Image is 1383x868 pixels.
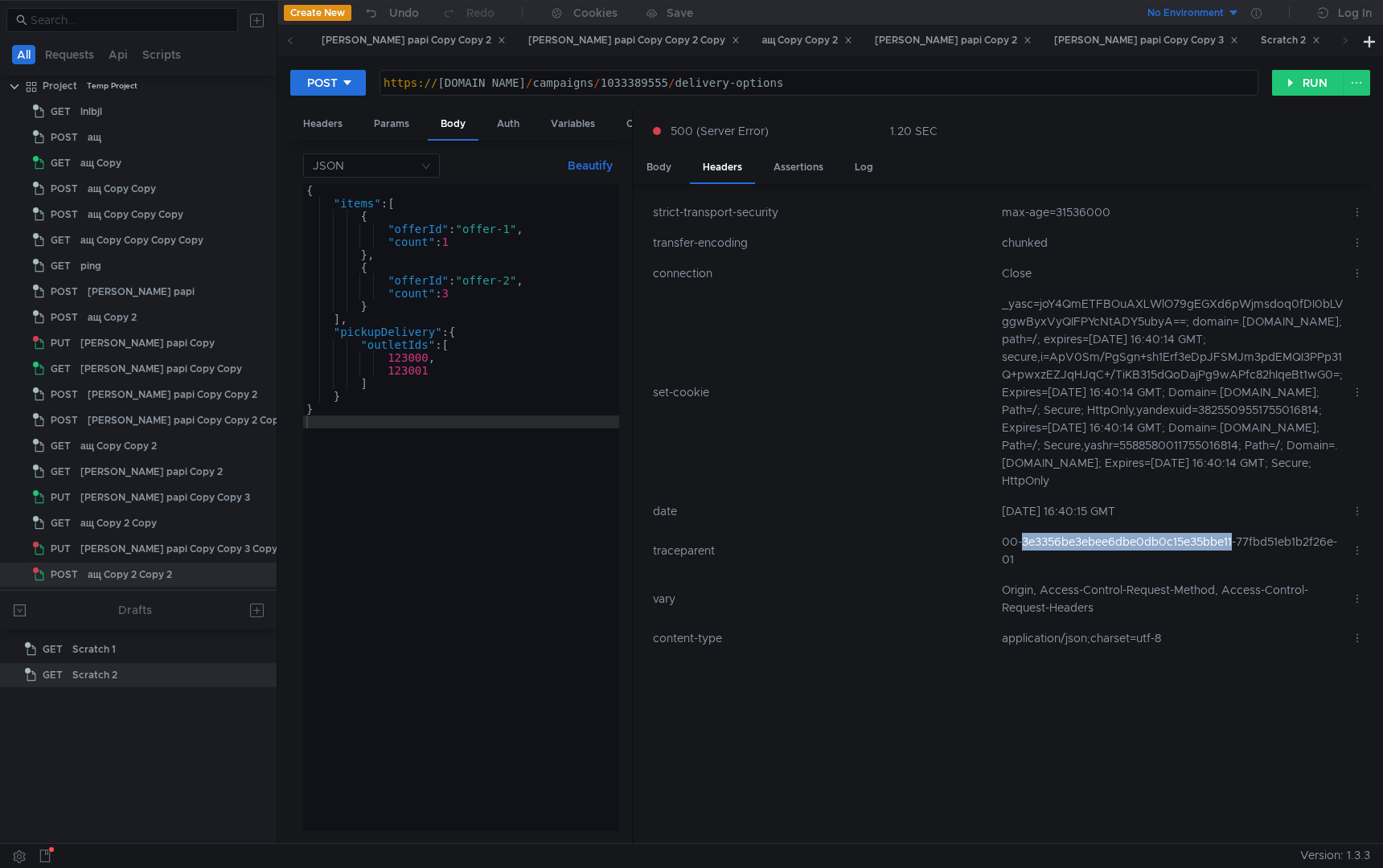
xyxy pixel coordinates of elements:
[51,537,71,561] span: PUT
[428,109,478,141] div: Body
[690,153,755,184] div: Headers
[80,511,157,535] div: ащ Copy 2 Copy
[1272,70,1344,96] button: RUN
[538,109,608,139] div: Variables
[104,45,133,64] button: Api
[528,32,740,49] div: [PERSON_NAME] papi Copy Copy 2 Copy
[1300,844,1370,867] span: Version: 1.3.3
[284,5,351,21] button: Create New
[43,637,63,661] span: GET
[12,45,35,64] button: All
[88,383,257,407] div: [PERSON_NAME] papi Copy Copy 2
[118,600,152,620] div: Drafts
[322,32,506,49] div: [PERSON_NAME] papi Copy Copy 2
[995,197,1345,227] td: max-age=31536000
[51,254,71,278] span: GET
[87,74,137,98] div: Temp Project
[561,156,619,175] button: Beautify
[995,227,1345,258] td: chunked
[671,122,769,140] span: 500 (Server Error)
[80,331,215,355] div: [PERSON_NAME] papi Copy
[761,153,836,182] div: Assertions
[995,258,1345,289] td: Close
[72,637,116,661] div: Scratch 1
[51,383,78,407] span: POST
[51,511,71,535] span: GET
[88,203,183,227] div: ащ Copy Copy Copy
[40,45,99,64] button: Requests
[51,460,71,484] span: GET
[43,663,63,687] span: GET
[646,623,995,653] td: content-type
[80,100,102,124] div: lnlbjl
[137,45,186,64] button: Scripts
[646,496,995,526] td: date
[88,563,172,587] div: ащ Copy 2 Copy 2
[995,623,1345,653] td: application/json;charset=utf-8
[1147,6,1224,21] div: No Environment
[80,228,203,252] div: ащ Copy Copy Copy Copy
[51,228,71,252] span: GET
[307,74,338,92] div: POST
[762,32,853,49] div: ащ Copy Copy 2
[646,227,995,258] td: transfer-encoding
[80,485,250,510] div: [PERSON_NAME] papi Copy Copy 3
[51,408,78,432] span: POST
[51,485,71,510] span: PUT
[646,575,995,623] td: vary
[995,575,1345,623] td: Origin, Access-Control-Request-Method, Access-Control-Request-Headers
[361,109,422,139] div: Params
[646,289,995,496] td: set-cookie
[573,3,618,23] div: Cookies
[88,305,137,330] div: ащ Copy 2
[31,11,228,29] input: Search...
[890,124,938,138] div: 1.20 SEC
[1261,32,1320,49] div: Scratch 2
[646,526,995,575] td: traceparent
[80,254,101,278] div: ping
[667,7,693,18] div: Save
[430,1,506,25] button: Redo
[51,125,78,149] span: POST
[51,331,71,355] span: PUT
[995,526,1345,575] td: 00-3e3356be3ebee6dbe0db0c15e35bbe11-77fbd51eb1b2f26e-01
[646,197,995,227] td: strict-transport-security
[80,357,242,381] div: [PERSON_NAME] papi Copy Copy
[389,3,419,23] div: Undo
[43,74,77,98] div: Project
[995,289,1345,496] td: _yasc=joY4QmETFBOuAXLWlO79gEGXd6pWjmsdoq0fDI0bLVggwByxVyQIFPYcNtADY5ubyA==; domain=.[DOMAIN_NAME]...
[1054,32,1238,49] div: [PERSON_NAME] papi Copy Copy 3
[72,663,117,687] div: Scratch 2
[842,153,886,182] div: Log
[995,496,1345,526] td: [DATE] 16:40:15 GMT
[80,434,157,458] div: ащ Copy Copy 2
[80,537,277,561] div: [PERSON_NAME] papi Copy Copy 3 Copy
[614,109,667,139] div: Other
[88,125,101,149] div: ащ
[634,153,684,182] div: Body
[80,460,223,484] div: [PERSON_NAME] papi Copy 2
[1338,3,1372,23] div: Log In
[290,70,366,96] button: POST
[51,203,78,227] span: POST
[88,408,285,432] div: [PERSON_NAME] papi Copy Copy 2 Copy
[484,109,532,139] div: Auth
[88,177,156,201] div: ащ Copy Copy
[51,563,78,587] span: POST
[51,434,71,458] span: GET
[290,109,355,139] div: Headers
[646,258,995,289] td: connection
[51,100,71,124] span: GET
[51,177,78,201] span: POST
[51,151,71,175] span: GET
[51,280,78,304] span: POST
[466,3,495,23] div: Redo
[351,1,430,25] button: Undo
[875,32,1032,49] div: [PERSON_NAME] papi Copy 2
[80,151,121,175] div: ащ Copy
[51,357,71,381] span: GET
[88,280,195,304] div: [PERSON_NAME] papi
[51,305,78,330] span: POST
